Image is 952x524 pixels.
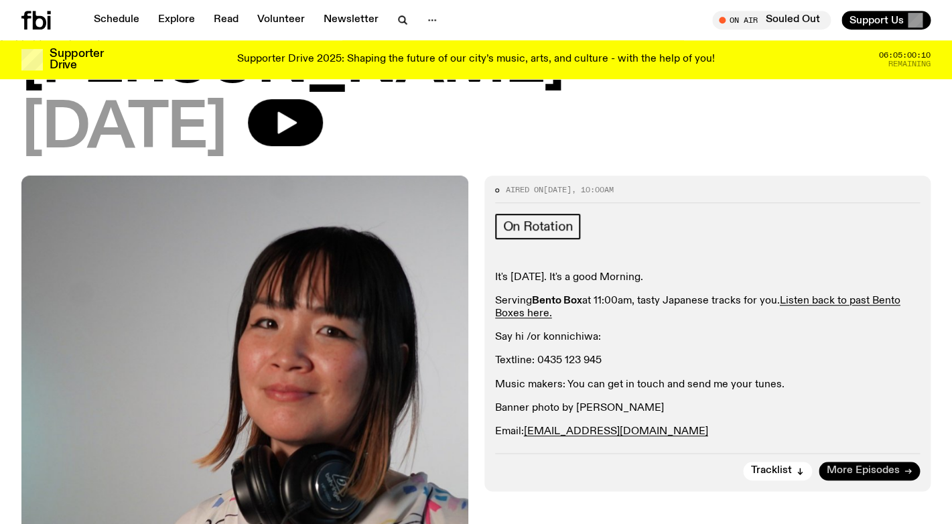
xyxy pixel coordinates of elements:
[495,271,921,284] p: It's [DATE]. It's a good Morning.
[543,184,571,195] span: [DATE]
[571,184,614,195] span: , 10:00am
[532,296,582,306] strong: Bento Box
[495,425,921,438] p: Email:
[524,426,708,437] a: [EMAIL_ADDRESS][DOMAIN_NAME]
[841,11,931,29] button: Support Us
[237,54,715,66] p: Supporter Drive 2025: Shaping the future of our city’s music, arts, and culture - with the help o...
[751,466,792,476] span: Tracklist
[495,402,921,415] p: Banner photo by [PERSON_NAME]
[86,11,147,29] a: Schedule
[495,354,921,367] p: Textline: 0435 123 945
[849,14,904,26] span: Support Us
[249,11,313,29] a: Volunteer
[827,466,900,476] span: More Episodes
[21,99,226,159] span: [DATE]
[503,219,573,234] span: On Rotation
[50,48,103,71] h3: Supporter Drive
[819,462,920,480] a: More Episodes
[888,60,931,68] span: Remaining
[743,462,812,480] button: Tracklist
[879,52,931,59] span: 06:05:00:10
[316,11,387,29] a: Newsletter
[495,214,581,239] a: On Rotation
[206,11,247,29] a: Read
[150,11,203,29] a: Explore
[506,184,543,195] span: Aired on
[495,379,921,391] p: Music makers: You can get in touch and send me your tunes.
[495,331,921,344] p: Say hi /or konnichiwa:
[712,11,831,29] button: On AirSouled Out
[495,295,921,320] p: Serving at 11:00am, tasty Japanese tracks for you.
